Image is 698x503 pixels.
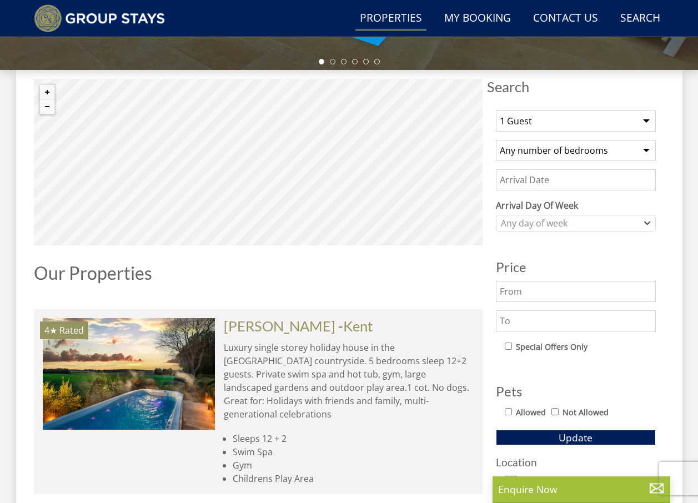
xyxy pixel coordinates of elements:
[496,215,656,232] div: Combobox
[498,217,642,229] div: Any day of week
[43,318,215,429] img: Bellus-kent-large-group-holiday-home-sleeps-13.original.jpg
[559,431,592,444] span: Update
[44,324,57,336] span: BELLUS has a 4 star rating under the Quality in Tourism Scheme
[40,99,54,114] button: Zoom out
[616,6,665,31] a: Search
[338,318,373,334] span: -
[343,318,373,334] a: Kent
[496,310,656,331] input: To
[496,281,656,302] input: From
[496,260,656,274] h3: Price
[233,432,474,445] li: Sleeps 12 + 2
[224,341,474,421] p: Luxury single storey holiday house in the [GEOGRAPHIC_DATA] countryside. 5 bedrooms sleep 12+2 gu...
[224,318,335,334] a: [PERSON_NAME]
[529,6,602,31] a: Contact Us
[355,6,426,31] a: Properties
[563,406,609,419] label: Not Allowed
[440,6,515,31] a: My Booking
[233,459,474,472] li: Gym
[233,472,474,485] li: Childrens Play Area
[34,263,483,283] h1: Our Properties
[496,456,656,468] h3: Location
[34,79,483,245] canvas: Map
[233,445,474,459] li: Swim Spa
[34,4,165,32] img: Group Stays
[496,430,656,445] button: Update
[498,482,665,496] p: Enquire Now
[59,324,84,336] span: Rated
[43,318,215,429] a: 4★ Rated
[496,169,656,190] input: Arrival Date
[487,79,665,94] span: Search
[516,406,546,419] label: Allowed
[40,85,54,99] button: Zoom in
[516,341,587,353] label: Special Offers Only
[496,384,656,399] h3: Pets
[496,199,656,212] label: Arrival Day Of Week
